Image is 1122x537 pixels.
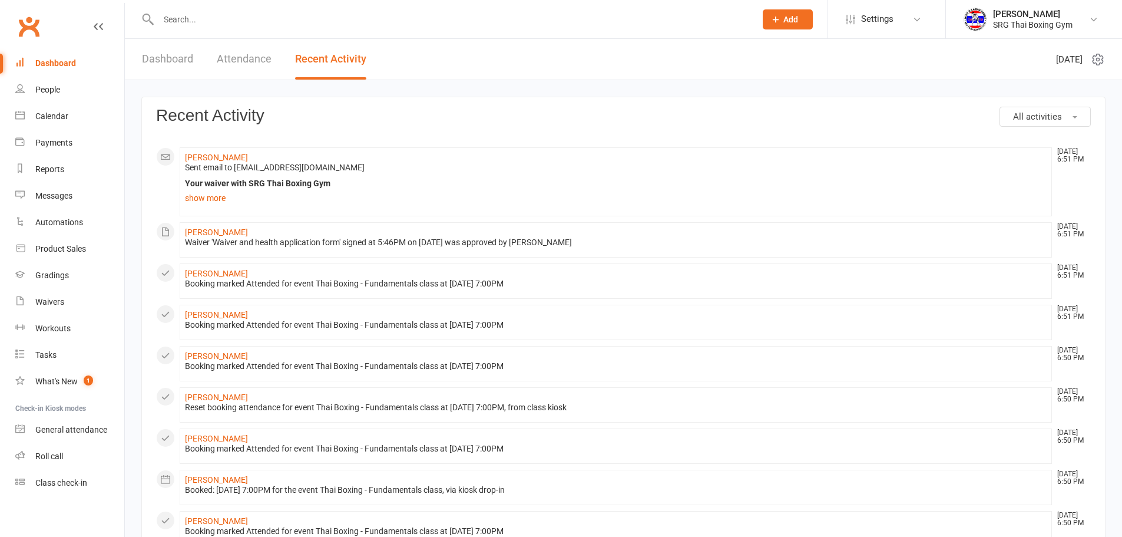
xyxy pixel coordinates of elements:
[15,315,124,342] a: Workouts
[15,183,124,209] a: Messages
[185,361,1047,371] div: Booking marked Attended for event Thai Boxing - Fundamentals class at [DATE] 7:00PM
[1051,264,1090,279] time: [DATE] 6:51 PM
[185,403,1047,413] div: Reset booking attendance for event Thai Boxing - Fundamentals class at [DATE] 7:00PM, from class ...
[35,111,68,121] div: Calendar
[35,377,78,386] div: What's New
[15,156,124,183] a: Reports
[185,475,248,485] a: [PERSON_NAME]
[15,209,124,236] a: Automations
[15,236,124,262] a: Product Sales
[1051,305,1090,321] time: [DATE] 6:51 PM
[35,85,60,94] div: People
[993,9,1073,19] div: [PERSON_NAME]
[185,516,248,526] a: [PERSON_NAME]
[35,425,107,434] div: General attendance
[14,12,44,41] a: Clubworx
[783,15,798,24] span: Add
[185,238,1047,248] div: Waiver 'Waiver and health application form' signed at 5:46PM on [DATE] was approved by [PERSON_NAME]
[35,324,71,333] div: Workouts
[1051,388,1090,403] time: [DATE] 6:50 PM
[185,163,365,172] span: Sent email to [EMAIL_ADDRESS][DOMAIN_NAME]
[35,350,57,360] div: Tasks
[185,179,1047,189] div: Your waiver with SRG Thai Boxing Gym
[964,8,987,31] img: thumb_image1718682644.png
[185,279,1047,289] div: Booking marked Attended for event Thai Boxing - Fundamentals class at [DATE] 7:00PM
[861,6,893,32] span: Settings
[1051,148,1090,163] time: [DATE] 6:51 PM
[295,39,366,80] a: Recent Activity
[185,310,248,319] a: [PERSON_NAME]
[185,393,248,402] a: [PERSON_NAME]
[763,9,813,29] button: Add
[185,320,1047,330] div: Booking marked Attended for event Thai Boxing - Fundamentals class at [DATE] 7:00PM
[185,526,1047,536] div: Booking marked Attended for event Thai Boxing - Fundamentals class at [DATE] 7:00PM
[15,342,124,368] a: Tasks
[1056,52,1083,67] span: [DATE]
[15,50,124,77] a: Dashboard
[35,58,76,68] div: Dashboard
[217,39,272,80] a: Attendance
[185,351,248,361] a: [PERSON_NAME]
[185,485,1047,495] div: Booked: [DATE] 7:00PM for the event Thai Boxing - Fundamentals class, via kiosk drop-in
[15,289,124,315] a: Waivers
[84,375,93,386] span: 1
[35,138,72,147] div: Payments
[15,130,124,156] a: Payments
[142,39,193,80] a: Dashboard
[999,107,1091,127] button: All activities
[35,244,86,253] div: Product Sales
[156,107,1091,125] h3: Recent Activity
[1051,470,1090,486] time: [DATE] 6:50 PM
[15,470,124,496] a: Class kiosk mode
[35,297,64,307] div: Waivers
[185,190,1047,206] a: show more
[15,368,124,395] a: What's New1
[35,452,63,461] div: Roll call
[185,444,1047,454] div: Booking marked Attended for event Thai Boxing - Fundamentals class at [DATE] 7:00PM
[155,11,747,28] input: Search...
[185,434,248,443] a: [PERSON_NAME]
[185,153,248,162] a: [PERSON_NAME]
[185,228,248,237] a: [PERSON_NAME]
[1051,347,1090,362] time: [DATE] 6:50 PM
[15,417,124,443] a: General attendance kiosk mode
[1051,429,1090,444] time: [DATE] 6:50 PM
[35,271,69,280] div: Gradings
[993,19,1073,30] div: SRG Thai Boxing Gym
[15,103,124,130] a: Calendar
[15,77,124,103] a: People
[35,218,83,227] div: Automations
[35,478,87,487] div: Class check-in
[1051,223,1090,238] time: [DATE] 6:51 PM
[35,191,72,200] div: Messages
[15,443,124,470] a: Roll call
[1013,111,1062,122] span: All activities
[15,262,124,289] a: Gradings
[185,269,248,278] a: [PERSON_NAME]
[1051,512,1090,527] time: [DATE] 6:50 PM
[35,164,64,174] div: Reports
